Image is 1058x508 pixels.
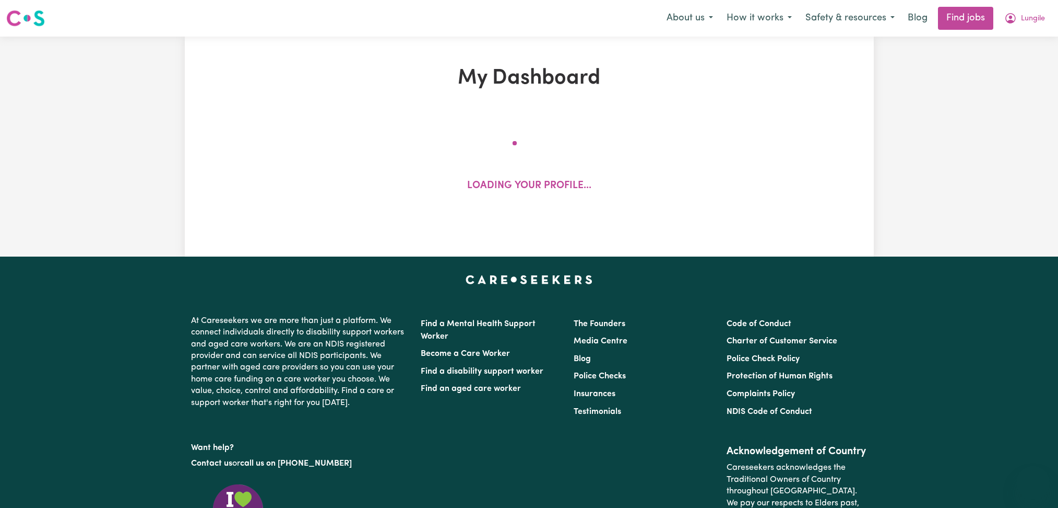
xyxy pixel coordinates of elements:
p: At Careseekers we are more than just a platform. We connect individuals directly to disability su... [191,311,408,413]
a: NDIS Code of Conduct [727,408,812,416]
button: My Account [997,7,1052,29]
a: Code of Conduct [727,320,791,328]
a: Protection of Human Rights [727,372,833,380]
a: Find jobs [938,7,993,30]
a: Become a Care Worker [421,350,510,358]
p: Want help? [191,438,408,454]
button: Safety & resources [799,7,901,29]
a: Police Checks [574,372,626,380]
a: Contact us [191,459,232,468]
p: Loading your profile... [467,179,591,194]
h2: Acknowledgement of Country [727,445,867,458]
a: The Founders [574,320,625,328]
iframe: Button to launch messaging window [1016,466,1050,500]
button: About us [660,7,720,29]
a: Charter of Customer Service [727,337,837,345]
a: Blog [901,7,934,30]
a: Police Check Policy [727,355,800,363]
p: or [191,454,408,474]
span: Lungile [1021,13,1045,25]
a: Media Centre [574,337,627,345]
h1: My Dashboard [306,66,753,91]
a: Insurances [574,390,615,398]
img: Careseekers logo [6,9,45,28]
a: Find a Mental Health Support Worker [421,320,536,341]
a: Find a disability support worker [421,367,543,376]
a: Complaints Policy [727,390,795,398]
a: Testimonials [574,408,621,416]
a: Careseekers home page [466,275,592,284]
a: call us on [PHONE_NUMBER] [240,459,352,468]
button: How it works [720,7,799,29]
a: Blog [574,355,591,363]
a: Find an aged care worker [421,385,521,393]
a: Careseekers logo [6,6,45,30]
